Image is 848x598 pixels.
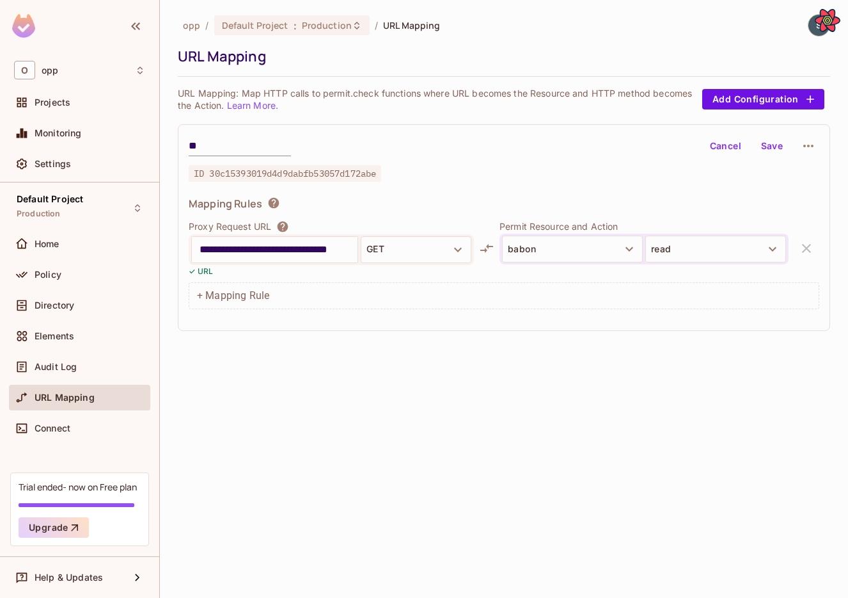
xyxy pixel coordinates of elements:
button: Cancel [705,136,746,156]
div: URL Mapping [178,47,824,66]
span: O [14,61,35,79]
span: Monitoring [35,128,82,138]
p: Permit Resource and Action [499,220,789,232]
span: URL Mapping [35,392,95,403]
span: URL Mapping [383,19,440,31]
button: Save [751,136,792,156]
button: babon [502,236,643,263]
button: read [645,236,786,263]
span: Directory [35,300,74,311]
span: the active workspace [183,19,200,31]
span: Production [17,209,61,219]
span: Elements [35,331,74,341]
button: Open React Query Devtools [815,8,840,33]
span: Default Project [17,194,83,204]
span: ID 30c15393019d4d9dabfb53057d172abe [189,165,381,182]
span: Connect [35,423,70,433]
li: / [205,19,208,31]
img: SReyMgAAAABJRU5ErkJggg== [12,14,35,38]
span: Home [35,239,59,249]
img: shuvy ankor [808,15,829,36]
span: Default Project [222,19,288,31]
p: ✓ URL [189,265,214,277]
span: Projects [35,97,70,108]
button: Upgrade [19,517,89,538]
span: Production [302,19,352,31]
p: URL Mapping: Map HTTP calls to permit.check functions where URL becomes the Resource and HTTP met... [178,87,702,111]
li: / [375,19,378,31]
span: Mapping Rules [189,197,262,211]
span: Help & Updates [35,572,103,583]
span: Audit Log [35,362,77,372]
button: Add Configuration [702,89,824,109]
p: Proxy Request URL [189,220,271,233]
div: + Mapping Rule [189,282,819,309]
span: : [293,20,297,31]
a: Learn More. [227,100,278,111]
span: Workspace: opp [42,65,58,76]
span: Policy [35,270,61,280]
div: Trial ended- now on Free plan [19,481,137,493]
span: Settings [35,159,71,169]
button: GET [361,236,471,263]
